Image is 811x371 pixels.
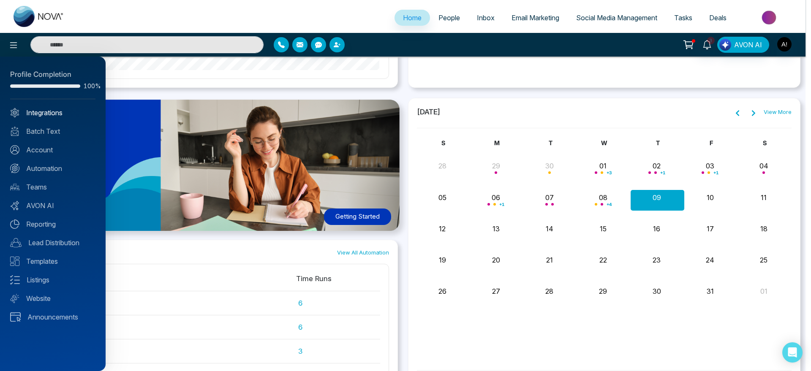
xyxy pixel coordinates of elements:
[10,108,95,118] a: Integrations
[10,275,95,285] a: Listings
[10,126,95,136] a: Batch Text
[10,238,22,247] img: Lead-dist.svg
[10,293,95,303] a: Website
[10,164,19,173] img: Automation.svg
[10,294,19,303] img: Website.svg
[84,83,95,89] span: 100%
[10,256,95,266] a: Templates
[10,200,95,211] a: AVON AI
[10,257,19,266] img: Templates.svg
[10,69,95,80] div: Profile Completion
[10,182,95,192] a: Teams
[10,219,19,229] img: Reporting.svg
[10,275,20,284] img: Listings.svg
[10,182,19,192] img: team.svg
[10,163,95,173] a: Automation
[10,312,21,322] img: announcements.svg
[10,145,19,154] img: Account.svg
[10,108,19,117] img: Integrated.svg
[10,312,95,322] a: Announcements
[10,145,95,155] a: Account
[10,219,95,229] a: Reporting
[10,201,19,210] img: Avon-AI.svg
[10,238,95,248] a: Lead Distribution
[10,127,19,136] img: batch_text_white.png
[782,342,803,363] div: Open Intercom Messenger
